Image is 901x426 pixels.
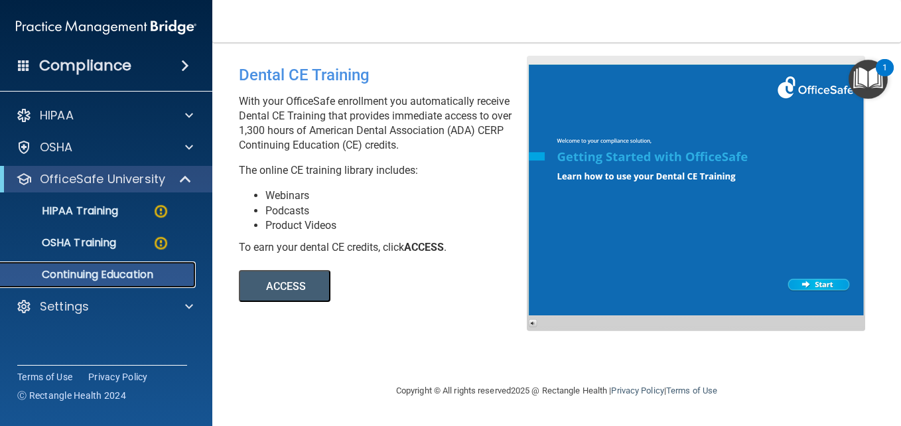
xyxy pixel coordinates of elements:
div: Copyright © All rights reserved 2025 @ Rectangle Health | | [314,370,799,412]
a: OfficeSafe University [16,171,192,187]
button: ACCESS [239,270,330,302]
h4: Compliance [39,56,131,75]
li: Webinars [265,188,537,203]
a: ACCESS [239,282,602,292]
iframe: Drift Widget Chat Controller [671,332,885,385]
div: 1 [882,68,887,85]
li: Podcasts [265,204,537,218]
img: warning-circle.0cc9ac19.png [153,235,169,251]
p: Settings [40,299,89,315]
p: HIPAA Training [9,204,118,218]
a: Terms of Use [17,370,72,384]
b: ACCESS [404,241,444,253]
a: Privacy Policy [88,370,148,384]
p: Continuing Education [9,268,190,281]
a: Settings [16,299,193,315]
a: HIPAA [16,107,193,123]
a: OSHA [16,139,193,155]
span: Ⓒ Rectangle Health 2024 [17,389,126,402]
p: HIPAA [40,107,74,123]
img: PMB logo [16,14,196,40]
p: OfficeSafe University [40,171,165,187]
li: Product Videos [265,218,537,233]
p: The online CE training library includes: [239,163,537,178]
a: Privacy Policy [611,386,663,395]
div: Dental CE Training [239,56,537,94]
img: warning-circle.0cc9ac19.png [153,203,169,220]
div: To earn your dental CE credits, click . [239,240,537,255]
a: Terms of Use [666,386,717,395]
p: OSHA [40,139,73,155]
p: OSHA Training [9,236,116,249]
p: With your OfficeSafe enrollment you automatically receive Dental CE Training that provides immedi... [239,94,537,153]
button: Open Resource Center, 1 new notification [849,60,888,99]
